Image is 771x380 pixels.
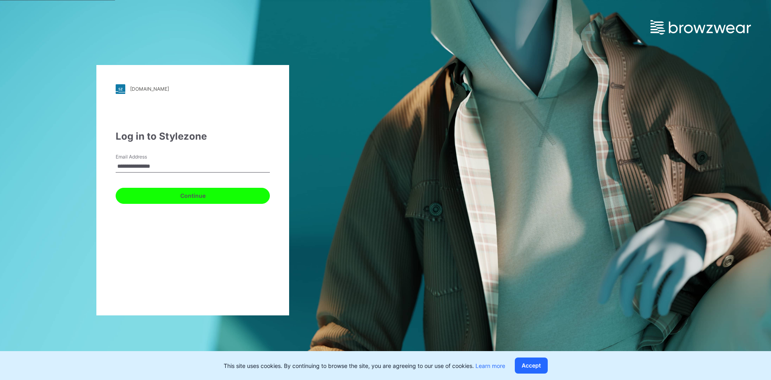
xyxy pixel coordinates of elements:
[116,84,125,94] img: stylezone-logo.562084cfcfab977791bfbf7441f1a819.svg
[116,129,270,144] div: Log in to Stylezone
[116,153,172,161] label: Email Address
[116,188,270,204] button: Continue
[224,362,505,370] p: This site uses cookies. By continuing to browse the site, you are agreeing to our use of cookies.
[475,362,505,369] a: Learn more
[130,86,169,92] div: [DOMAIN_NAME]
[116,84,270,94] a: [DOMAIN_NAME]
[651,20,751,35] img: browzwear-logo.e42bd6dac1945053ebaf764b6aa21510.svg
[515,358,548,374] button: Accept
